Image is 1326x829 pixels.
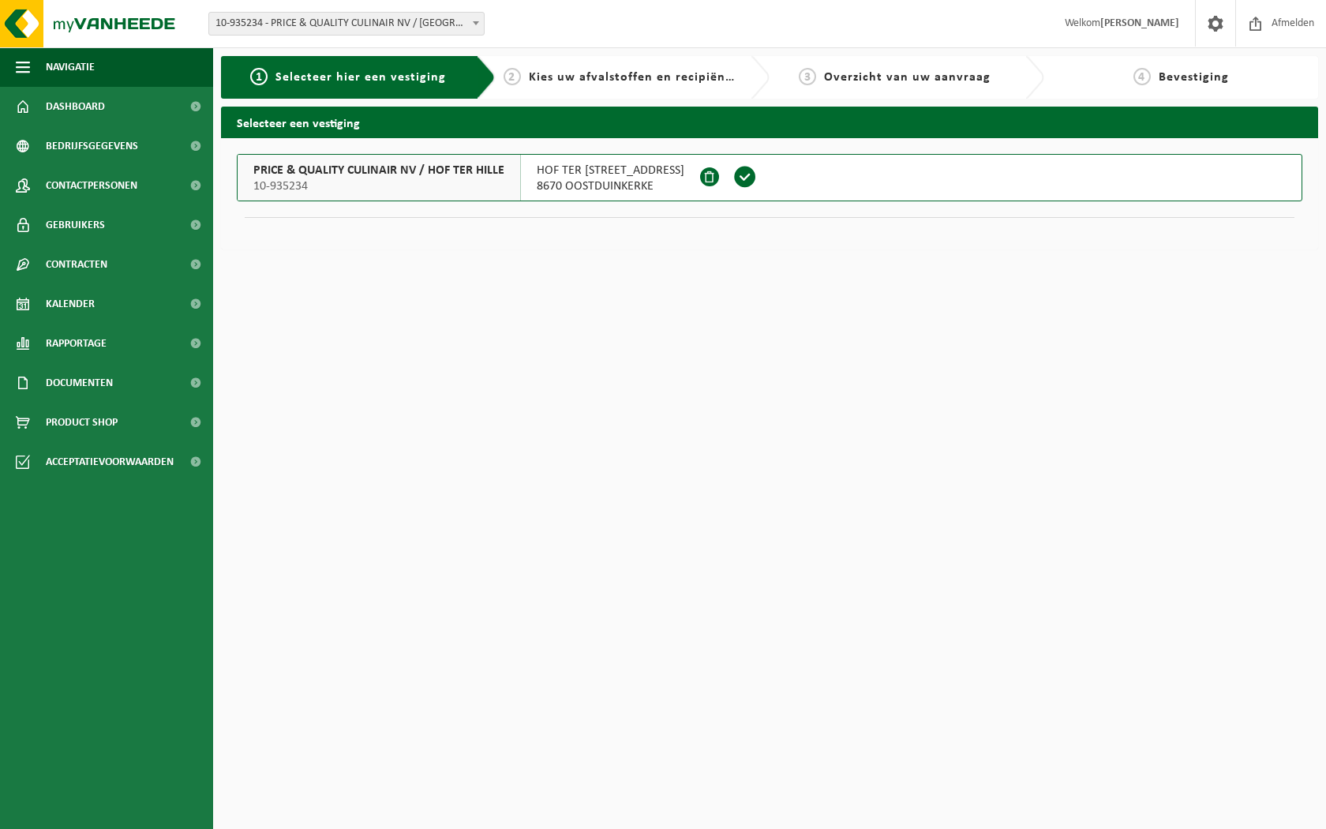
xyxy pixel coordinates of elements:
span: Bevestiging [1159,71,1229,84]
span: 10-935234 - PRICE & QUALITY CULINAIR NV / HOF TER HILLE - OOSTDUINKERKE [209,13,484,35]
span: PRICE & QUALITY CULINAIR NV / HOF TER HILLE [253,163,504,178]
span: Dashboard [46,87,105,126]
span: 2 [504,68,521,85]
span: 10-935234 - PRICE & QUALITY CULINAIR NV / HOF TER HILLE - OOSTDUINKERKE [208,12,485,36]
span: 10-935234 [253,178,504,194]
span: 3 [799,68,816,85]
span: Selecteer hier een vestiging [275,71,446,84]
span: Gebruikers [46,205,105,245]
span: Contactpersonen [46,166,137,205]
h2: Selecteer een vestiging [221,107,1318,137]
span: 8670 OOSTDUINKERKE [537,178,684,194]
span: Kies uw afvalstoffen en recipiënten [529,71,746,84]
span: Bedrijfsgegevens [46,126,138,166]
span: Overzicht van uw aanvraag [824,71,991,84]
span: Rapportage [46,324,107,363]
span: Product Shop [46,403,118,442]
button: PRICE & QUALITY CULINAIR NV / HOF TER HILLE 10-935234 HOF TER [STREET_ADDRESS]8670 OOSTDUINKERKE [237,154,1302,201]
span: Acceptatievoorwaarden [46,442,174,482]
span: 4 [1133,68,1151,85]
span: Contracten [46,245,107,284]
span: Documenten [46,363,113,403]
strong: [PERSON_NAME] [1100,17,1179,29]
span: 1 [250,68,268,85]
span: HOF TER [STREET_ADDRESS] [537,163,684,178]
span: Kalender [46,284,95,324]
span: Navigatie [46,47,95,87]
